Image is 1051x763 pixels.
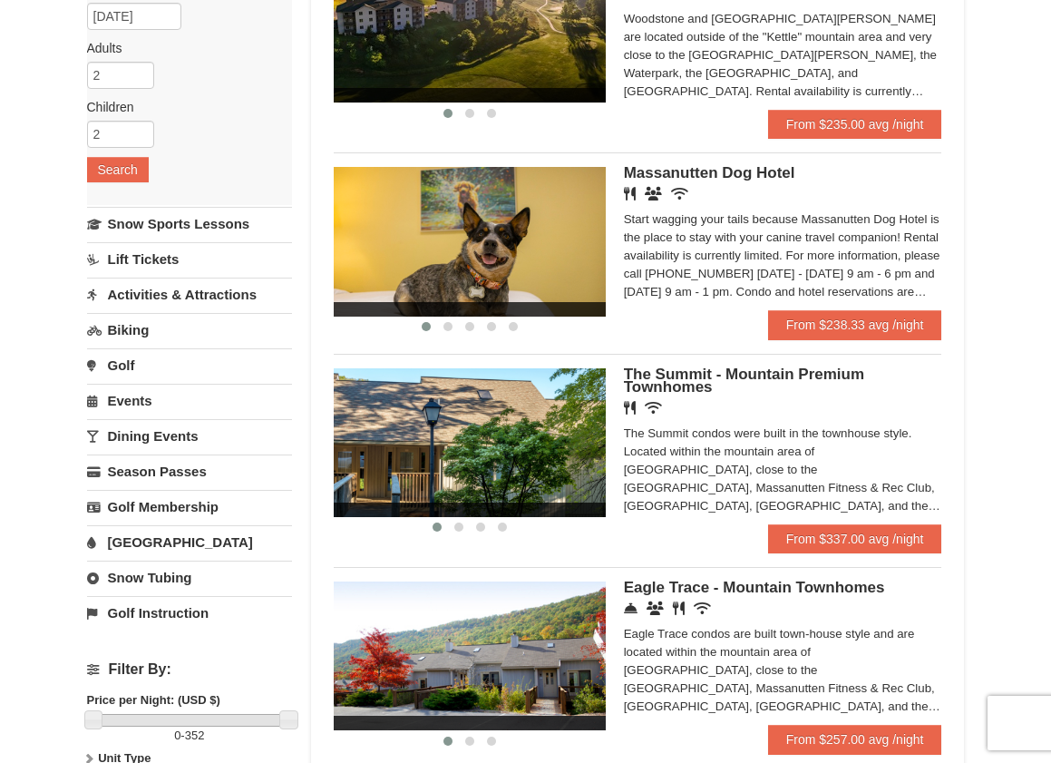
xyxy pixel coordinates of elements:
i: Wireless Internet (free) [671,187,688,201]
span: Eagle Trace - Mountain Townhomes [624,579,885,596]
a: Biking [87,313,293,347]
h4: Filter By: [87,661,293,678]
label: - [87,727,293,745]
a: From $337.00 avg /night [768,524,942,553]
span: Massanutten Dog Hotel [624,164,795,181]
a: From $235.00 avg /night [768,110,942,139]
a: Lift Tickets [87,242,293,276]
i: Wireless Internet (free) [694,602,711,615]
a: Golf Membership [87,490,293,523]
a: Events [87,384,293,417]
div: The Summit condos were built in the townhouse style. Located within the mountain area of [GEOGRAP... [624,425,942,515]
a: Dining Events [87,419,293,453]
a: [GEOGRAPHIC_DATA] [87,525,293,559]
a: Golf Instruction [87,596,293,630]
a: From $257.00 avg /night [768,725,942,754]
span: The Summit - Mountain Premium Townhomes [624,366,864,396]
a: Snow Sports Lessons [87,207,293,240]
i: Wireless Internet (free) [645,401,662,415]
a: Season Passes [87,455,293,488]
a: From $238.33 avg /night [768,310,942,339]
a: Activities & Attractions [87,278,293,311]
button: Search [87,157,149,182]
span: 0 [174,729,180,742]
strong: Price per Night: (USD $) [87,693,220,707]
div: Woodstone and [GEOGRAPHIC_DATA][PERSON_NAME] are located outside of the "Kettle" mountain area an... [624,10,942,101]
div: Start wagging your tails because Massanutten Dog Hotel is the place to stay with your canine trav... [624,210,942,301]
i: Restaurant [624,401,636,415]
i: Restaurant [624,187,636,201]
label: Children [87,98,279,116]
a: Snow Tubing [87,561,293,594]
span: 352 [185,729,205,742]
div: Eagle Trace condos are built town-house style and are located within the mountain area of [GEOGRA... [624,625,942,716]
a: Golf [87,348,293,382]
i: Banquet Facilities [645,187,662,201]
i: Conference Facilities [647,602,664,615]
i: Restaurant [673,602,685,615]
i: Concierge Desk [624,602,637,615]
label: Adults [87,39,279,57]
